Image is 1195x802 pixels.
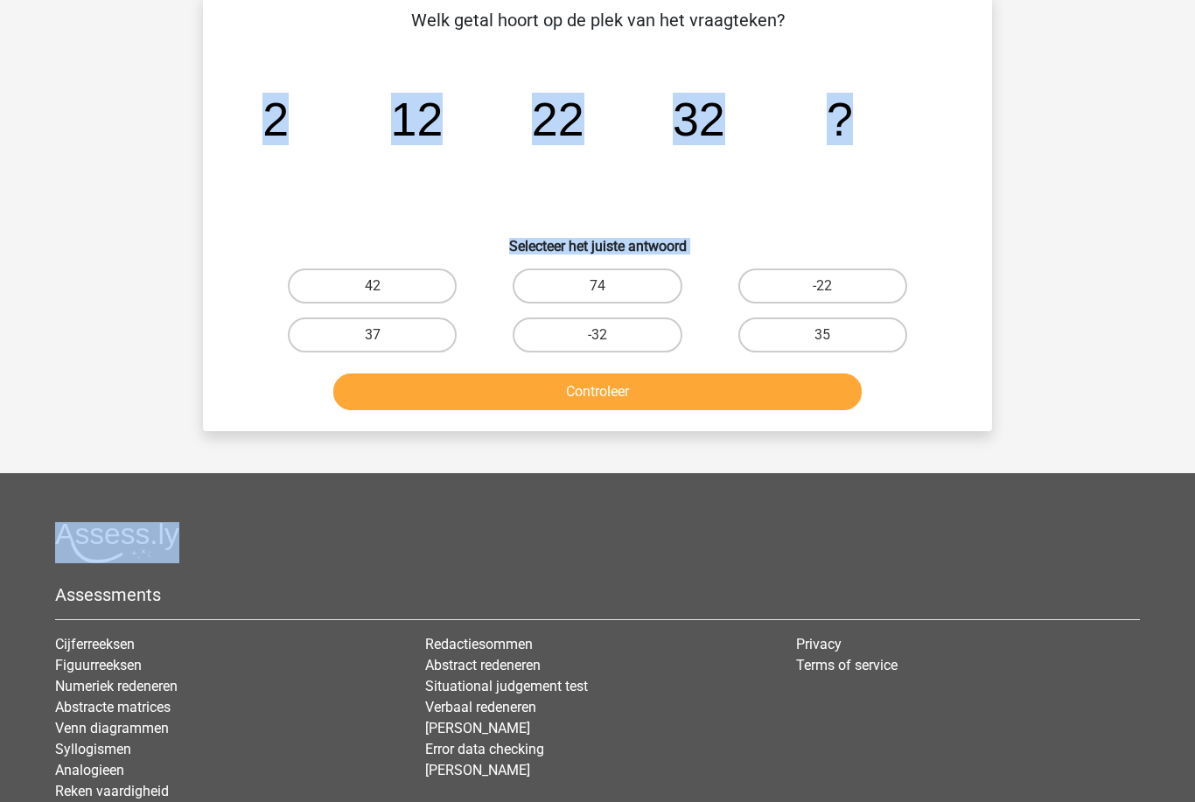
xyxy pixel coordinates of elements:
[55,783,169,799] a: Reken vaardigheid
[425,699,536,715] a: Verbaal redeneren
[55,678,178,694] a: Numeriek redeneren
[827,93,853,145] tspan: ?
[55,522,179,563] img: Assessly logo
[231,224,964,255] h6: Selecteer het juiste antwoord
[55,699,171,715] a: Abstracte matrices
[513,317,681,352] label: -32
[425,678,588,694] a: Situational judgement test
[738,268,907,303] label: -22
[55,762,124,778] a: Analogieen
[513,268,681,303] label: 74
[55,636,135,652] a: Cijferreeksen
[673,93,725,145] tspan: 32
[532,93,584,145] tspan: 22
[425,657,541,673] a: Abstract redeneren
[55,657,142,673] a: Figuurreeksen
[796,657,898,673] a: Terms of service
[738,317,907,352] label: 35
[425,720,530,736] a: [PERSON_NAME]
[55,741,131,757] a: Syllogismen
[55,584,1140,605] h5: Assessments
[425,741,544,757] a: Error data checking
[796,636,842,652] a: Privacy
[425,636,533,652] a: Redactiesommen
[288,317,457,352] label: 37
[231,7,964,33] p: Welk getal hoort op de plek van het vraagteken?
[262,93,289,145] tspan: 2
[425,762,530,778] a: [PERSON_NAME]
[288,268,457,303] label: 42
[55,720,169,736] a: Venn diagrammen
[391,93,444,145] tspan: 12
[333,373,863,410] button: Controleer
